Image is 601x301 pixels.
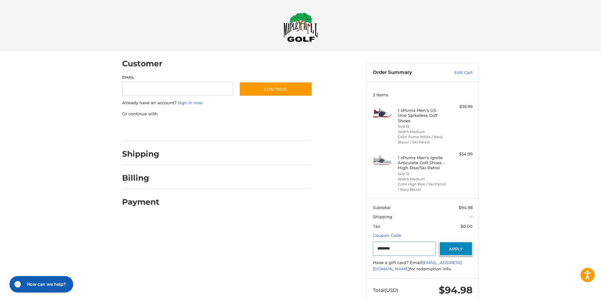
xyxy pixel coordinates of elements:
span: Shipping [373,214,392,219]
iframe: PayPal-paylater [174,123,221,135]
li: Color Puma White / Navy Blazer / Ski Patrol [398,134,446,145]
span: Tax [373,224,380,229]
button: Apply [439,242,473,256]
h2: Payment [122,197,159,207]
span: -- [469,214,473,219]
a: Sign in now [178,100,203,105]
iframe: PayPal-venmo [227,123,274,135]
a: Edit Cart [441,69,473,76]
h2: Shipping [122,149,159,159]
button: Continue [239,82,312,96]
img: Maple Hill Golf [283,12,318,42]
span: $94.98 [459,205,473,210]
h3: Order Summary [373,69,441,76]
span: Total (USD) [373,287,398,293]
h4: 1 x Puma Men's GS-One Spikeless Golf Shoes [398,108,446,123]
h4: 1 x Puma Men's Ignite Articulate Golf Shoes - High Rise/Ski Patrol [398,155,446,171]
p: Already have an account? [122,100,312,106]
span: $94.98 [439,284,473,296]
p: Or continue with [122,111,312,117]
a: [EMAIL_ADDRESS][DOMAIN_NAME] [373,260,462,271]
iframe: PayPal-paypal [120,123,168,135]
h2: Billing [122,173,159,183]
span: Subtotal [373,205,391,210]
input: Gift Certificate or Coupon Code [373,242,436,256]
div: $54.99 [448,151,473,157]
li: Width Medium [398,177,446,182]
span: $0.00 [461,224,473,229]
h2: Customer [122,59,162,69]
label: Email [122,75,233,80]
div: Have a gift card? Email for redemption info. [373,260,473,272]
a: Coupon Code [373,233,401,238]
li: Size 12 [398,171,446,177]
iframe: Gorgias live chat messenger [6,274,75,295]
h3: 2 Items [373,92,473,97]
li: Width Medium [398,129,446,135]
li: Size 12 [398,124,446,129]
div: $39.99 [448,104,473,110]
li: Color High Rise / Ski Patrol / Navy Blazer [398,182,446,192]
